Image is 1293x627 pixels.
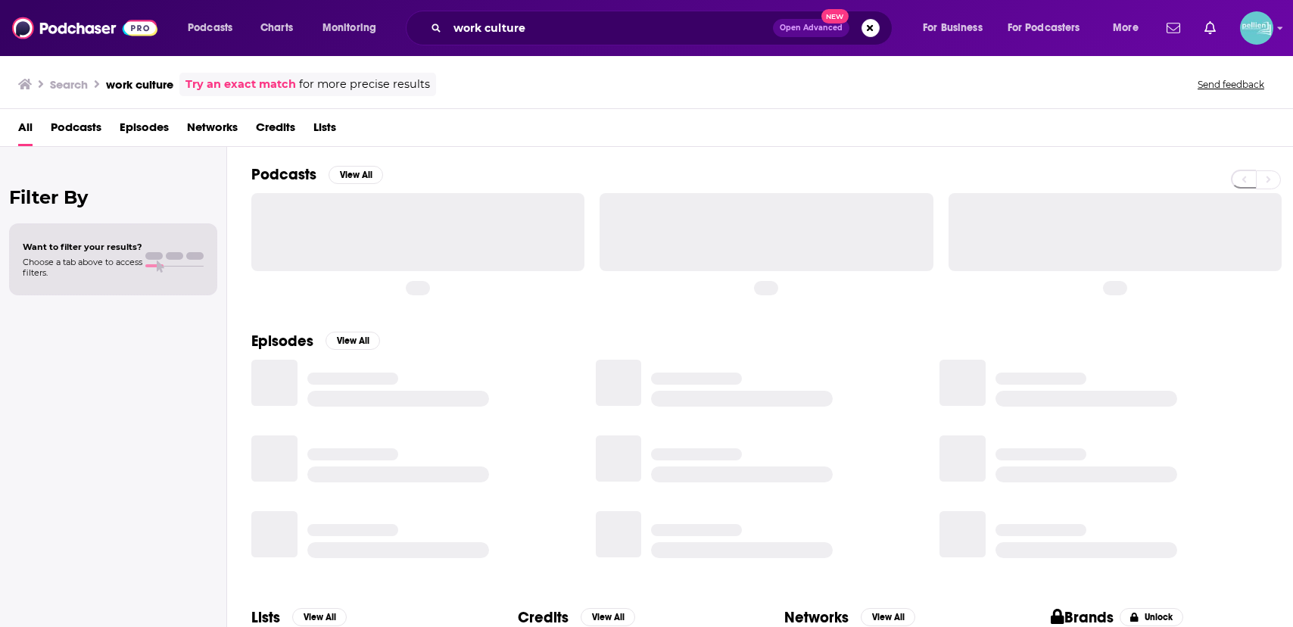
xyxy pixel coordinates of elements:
a: Show notifications dropdown [1161,15,1186,41]
h3: Search [50,77,88,92]
a: Credits [256,115,295,146]
img: User Profile [1240,11,1273,45]
input: Search podcasts, credits, & more... [447,16,773,40]
button: open menu [1102,16,1157,40]
h3: work culture [106,77,173,92]
h2: Networks [784,608,849,627]
h2: Credits [518,608,569,627]
button: open menu [177,16,252,40]
span: For Podcasters [1008,17,1080,39]
img: Podchaser - Follow, Share and Rate Podcasts [12,14,157,42]
span: New [821,9,849,23]
h2: Lists [251,608,280,627]
span: Choose a tab above to access filters. [23,257,142,278]
button: View All [329,166,383,184]
button: View All [581,608,635,626]
button: View All [292,608,347,626]
span: Open Advanced [780,24,843,32]
a: Charts [251,16,302,40]
a: Show notifications dropdown [1198,15,1222,41]
span: Logged in as JessicaPellien [1240,11,1273,45]
button: open menu [998,16,1102,40]
button: Unlock [1120,608,1184,626]
button: View All [326,332,380,350]
span: Monitoring [322,17,376,39]
a: CreditsView All [518,608,635,627]
h2: Filter By [9,186,217,208]
a: Try an exact match [185,76,296,93]
span: For Business [923,17,983,39]
a: All [18,115,33,146]
button: Send feedback [1193,78,1269,91]
span: Podcasts [188,17,232,39]
a: EpisodesView All [251,332,380,351]
button: View All [861,608,915,626]
a: Podcasts [51,115,101,146]
h2: Episodes [251,332,313,351]
div: Search podcasts, credits, & more... [420,11,907,45]
span: More [1113,17,1139,39]
h2: Brands [1051,608,1114,627]
span: for more precise results [299,76,430,93]
h2: Podcasts [251,165,316,184]
button: Open AdvancedNew [773,19,849,37]
span: Want to filter your results? [23,242,142,252]
a: Episodes [120,115,169,146]
button: open menu [912,16,1002,40]
span: Charts [260,17,293,39]
a: Networks [187,115,238,146]
button: open menu [312,16,396,40]
a: PodcastsView All [251,165,383,184]
a: NetworksView All [784,608,915,627]
a: Lists [313,115,336,146]
a: ListsView All [251,608,347,627]
button: Show profile menu [1240,11,1273,45]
